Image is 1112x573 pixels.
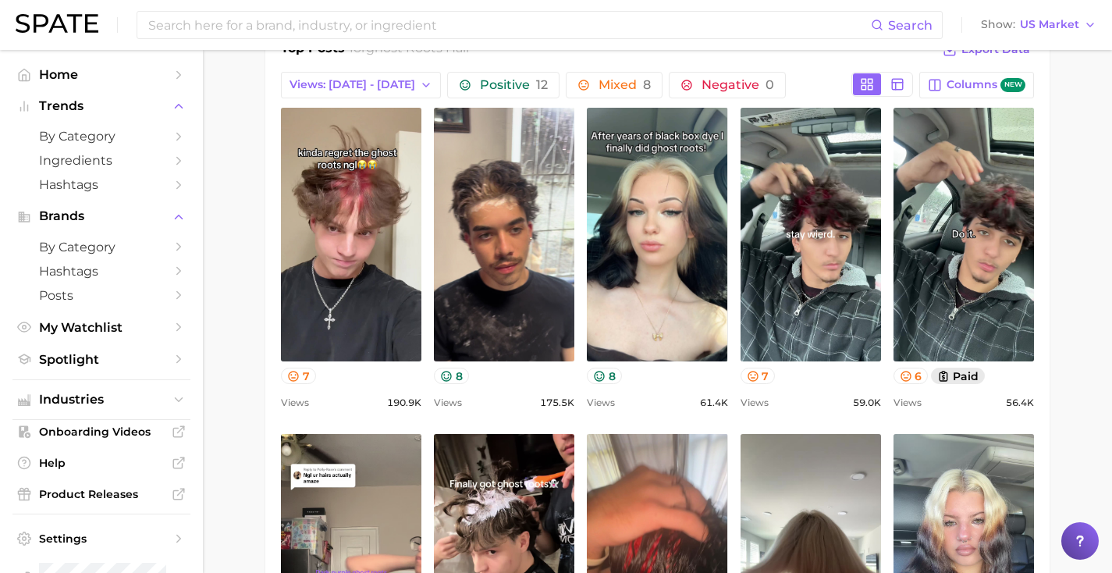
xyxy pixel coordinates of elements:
[39,352,164,367] span: Spotlight
[12,482,190,506] a: Product Releases
[39,153,164,168] span: Ingredients
[587,393,615,412] span: Views
[643,77,651,92] span: 8
[766,77,774,92] span: 0
[39,240,164,254] span: by Category
[39,456,164,470] span: Help
[39,425,164,439] span: Onboarding Videos
[434,393,462,412] span: Views
[434,368,469,384] button: 8
[12,148,190,173] a: Ingredients
[741,368,776,384] button: 7
[281,39,345,62] h1: Top Posts
[480,79,548,91] span: Positive
[12,94,190,118] button: Trends
[981,20,1015,29] span: Show
[919,72,1034,98] button: Columnsnew
[12,527,190,550] a: Settings
[12,259,190,283] a: Hashtags
[12,451,190,475] a: Help
[39,129,164,144] span: by Category
[290,78,415,91] span: Views: [DATE] - [DATE]
[387,393,421,412] span: 190.9k
[281,368,316,384] button: 7
[39,288,164,303] span: Posts
[12,235,190,259] a: by Category
[700,393,728,412] span: 61.4k
[16,14,98,33] img: SPATE
[947,78,1025,93] span: Columns
[931,368,985,384] button: paid
[1006,393,1034,412] span: 56.4k
[12,205,190,228] button: Brands
[12,420,190,443] a: Onboarding Videos
[39,320,164,335] span: My Watchlist
[39,99,164,113] span: Trends
[12,173,190,197] a: Hashtags
[977,15,1100,35] button: ShowUS Market
[853,393,881,412] span: 59.0k
[12,347,190,372] a: Spotlight
[12,283,190,308] a: Posts
[894,393,922,412] span: Views
[12,124,190,148] a: by Category
[741,393,769,412] span: Views
[536,77,548,92] span: 12
[39,209,164,223] span: Brands
[12,62,190,87] a: Home
[281,72,441,98] button: Views: [DATE] - [DATE]
[540,393,574,412] span: 175.5k
[366,41,471,55] span: ghost roots hair
[599,79,651,91] span: Mixed
[702,79,774,91] span: Negative
[1020,20,1079,29] span: US Market
[39,532,164,546] span: Settings
[12,315,190,340] a: My Watchlist
[894,368,929,384] button: 6
[12,388,190,411] button: Industries
[281,393,309,412] span: Views
[1000,78,1025,93] span: new
[39,393,164,407] span: Industries
[587,368,622,384] button: 8
[39,264,164,279] span: Hashtags
[39,177,164,192] span: Hashtags
[147,12,871,38] input: Search here for a brand, industry, or ingredient
[888,18,933,33] span: Search
[39,487,164,501] span: Product Releases
[39,67,164,82] span: Home
[350,39,471,62] h2: for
